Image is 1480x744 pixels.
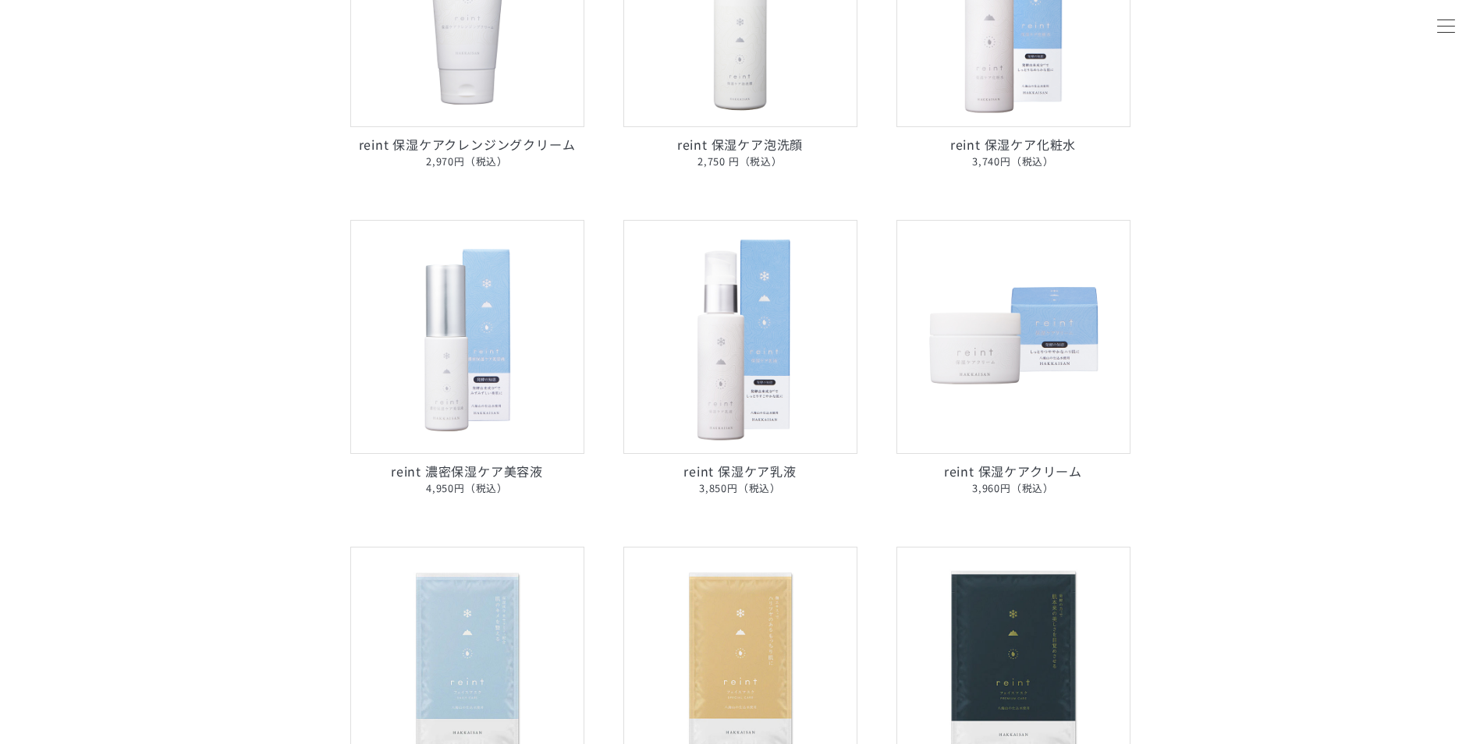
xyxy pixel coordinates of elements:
[896,462,1130,497] p: reint 保湿ケアクリーム
[896,480,1130,497] span: 3,960円（税込）
[623,480,857,497] span: 3,850円（税込）
[350,135,584,170] p: reint 保湿ケアクレンジングクリーム
[623,154,857,170] span: 2,750 円（税込）
[350,220,584,454] img: reint 濃密保湿ケア美容液
[350,154,584,170] span: 2,970円（税込）
[623,220,857,454] img: reint 保湿ケア乳液
[350,480,584,497] span: 4,950円（税込）
[896,220,1130,497] a: reint 保湿ケアクリーム reint 保湿ケアクリーム3,960円（税込）
[350,220,584,497] a: reint 濃密保湿ケア美容液 reint 濃密保湿ケア美容液4,950円（税込）
[350,462,584,497] p: reint 濃密保湿ケア美容液
[623,135,857,170] p: reint 保湿ケア泡洗顔
[623,462,857,497] p: reint 保湿ケア乳液
[896,220,1130,454] img: reint 保湿ケアクリーム
[896,154,1130,170] span: 3,740円（税込）
[623,220,857,497] a: reint 保湿ケア乳液 reint 保湿ケア乳液3,850円（税込）
[896,135,1130,170] p: reint 保湿ケア化粧水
